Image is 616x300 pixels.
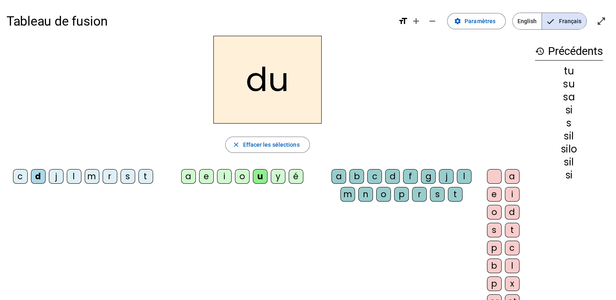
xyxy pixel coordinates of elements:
div: l [67,169,81,184]
div: f [403,169,418,184]
mat-icon: add [411,16,421,26]
div: j [439,169,454,184]
div: l [505,259,520,273]
div: m [85,169,99,184]
div: a [181,169,196,184]
div: sil [535,131,603,141]
div: u [253,169,267,184]
div: r [103,169,117,184]
div: é [289,169,303,184]
div: p [394,187,409,202]
div: s [535,118,603,128]
div: s [121,169,135,184]
div: a [505,169,520,184]
mat-icon: open_in_full [596,16,606,26]
div: p [487,241,502,255]
div: m [340,187,355,202]
div: o [376,187,391,202]
div: e [487,187,502,202]
span: Paramètres [465,16,495,26]
span: Effacer les sélections [243,140,299,150]
div: p [487,276,502,291]
button: Diminuer la taille de la police [424,13,441,29]
div: l [457,169,471,184]
span: English [513,13,541,29]
span: Français [542,13,586,29]
mat-icon: settings [454,17,461,25]
mat-icon: history [535,46,545,56]
div: n [358,187,373,202]
div: c [367,169,382,184]
div: i [505,187,520,202]
mat-icon: format_size [398,16,408,26]
div: b [487,259,502,273]
div: g [421,169,436,184]
button: Paramètres [447,13,506,29]
div: s [487,223,502,237]
div: t [448,187,463,202]
div: r [412,187,427,202]
div: tu [535,66,603,76]
div: i [217,169,232,184]
div: e [199,169,214,184]
h1: Tableau de fusion [7,8,392,34]
div: sa [535,92,603,102]
div: b [349,169,364,184]
div: t [138,169,153,184]
div: o [487,205,502,220]
div: o [235,169,250,184]
div: d [31,169,46,184]
div: x [505,276,520,291]
button: Effacer les sélections [225,137,309,153]
div: d [385,169,400,184]
div: silo [535,144,603,154]
div: t [505,223,520,237]
div: d [505,205,520,220]
div: su [535,79,603,89]
div: si [535,170,603,180]
button: Augmenter la taille de la police [408,13,424,29]
h2: du [213,36,322,124]
button: Entrer en plein écran [593,13,609,29]
div: si [535,105,603,115]
h3: Précédents [535,42,603,61]
div: j [49,169,64,184]
div: c [505,241,520,255]
mat-icon: remove [427,16,437,26]
mat-button-toggle-group: Language selection [512,13,587,30]
div: sil [535,157,603,167]
div: a [331,169,346,184]
div: c [13,169,28,184]
mat-icon: close [232,141,239,148]
div: s [430,187,445,202]
div: y [271,169,285,184]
